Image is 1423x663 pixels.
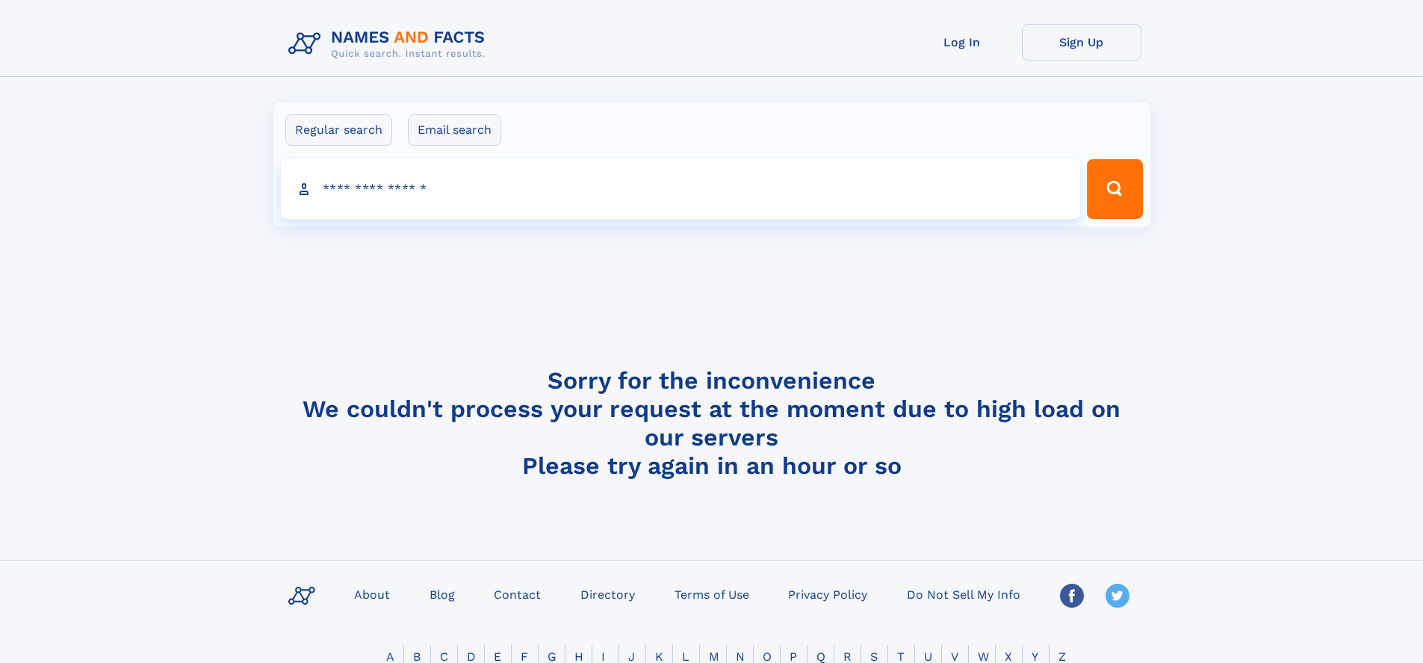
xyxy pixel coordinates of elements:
label: Regular search [285,114,392,146]
button: Search Button [1087,159,1142,219]
a: Privacy Policy [782,583,873,605]
img: Twitter [1106,584,1129,608]
a: Directory [574,583,641,605]
h4: Sorry for the inconvenience We couldn't process your request at the moment due to high load on ou... [282,366,1141,480]
a: About [348,583,396,605]
a: Terms of Use [669,583,755,605]
a: Log In [902,24,1022,61]
a: Sign Up [1022,24,1141,61]
img: Facebook [1060,584,1084,608]
a: Blog [424,583,461,605]
a: Contact [488,583,547,605]
img: Logo Names and Facts [282,24,497,64]
a: Do Not Sell My Info [901,583,1026,605]
input: search input [281,159,1081,219]
label: Email search [408,114,501,146]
